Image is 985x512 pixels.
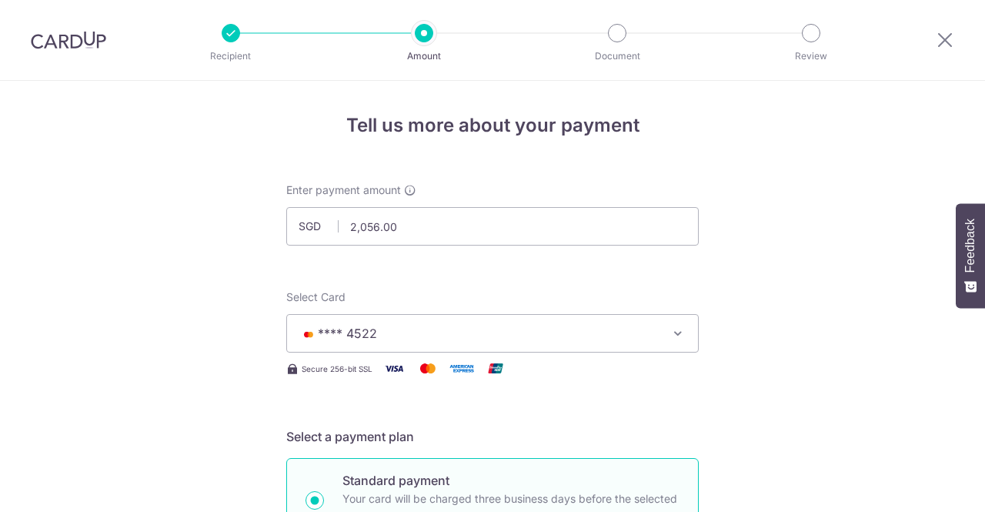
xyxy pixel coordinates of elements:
[956,203,985,308] button: Feedback - Show survey
[302,363,372,375] span: Secure 256-bit SSL
[412,359,443,378] img: Mastercard
[286,112,699,139] h4: Tell us more about your payment
[480,359,511,378] img: Union Pay
[286,427,699,446] h5: Select a payment plan
[286,207,699,246] input: 0.00
[560,49,674,64] p: Document
[754,49,868,64] p: Review
[31,31,106,49] img: CardUp
[286,182,401,198] span: Enter payment amount
[299,219,339,234] span: SGD
[174,49,288,64] p: Recipient
[379,359,409,378] img: Visa
[342,471,679,490] p: Standard payment
[886,466,970,504] iframe: Opens a widget where you can find more information
[963,219,977,273] span: Feedback
[286,290,346,303] span: translation missing: en.payables.payment_networks.credit_card.summary.labels.select_card
[299,329,318,340] img: MASTERCARD
[446,359,477,378] img: American Express
[367,49,481,64] p: Amount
